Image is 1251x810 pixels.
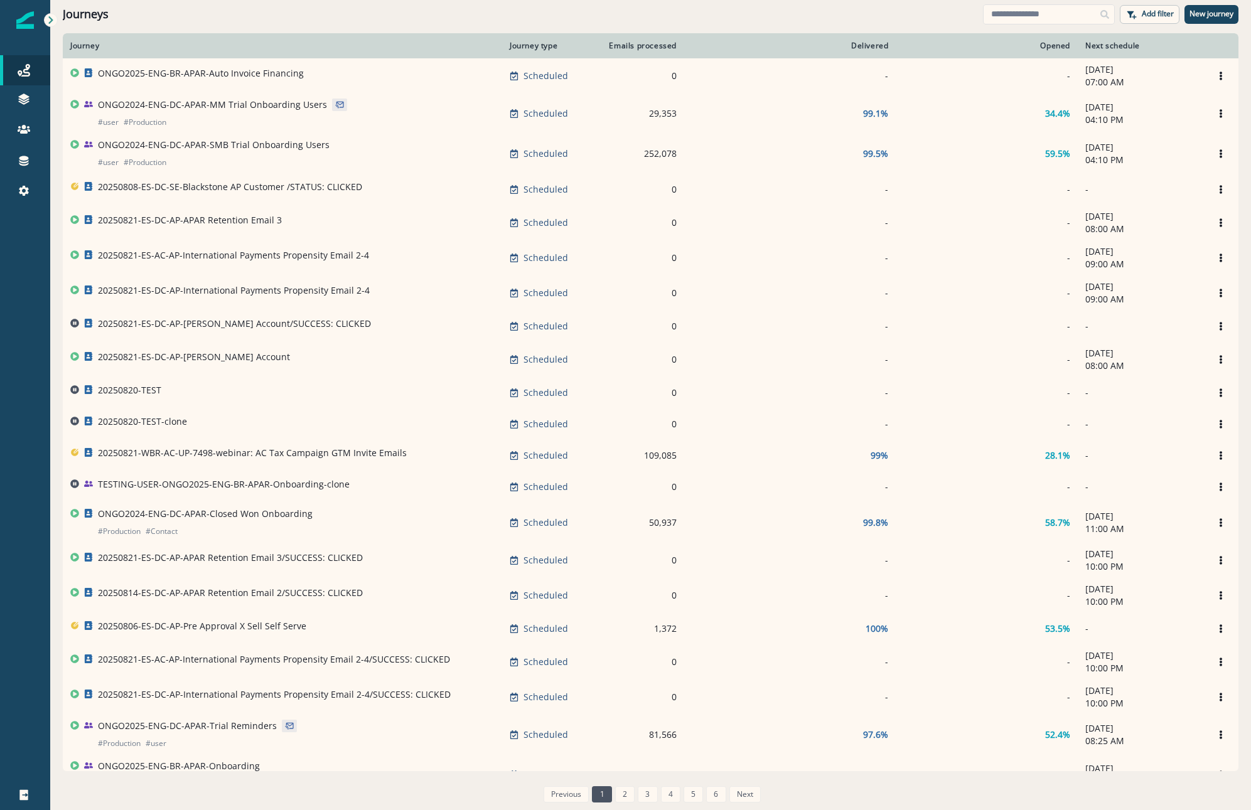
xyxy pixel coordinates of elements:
p: 10:00 PM [1085,662,1196,674]
div: Journey [70,41,495,51]
div: 0 [604,656,677,668]
p: # Production [98,737,141,750]
a: 20250821-ES-DC-AP-[PERSON_NAME] Account/SUCCESS: CLICKEDScheduled0---Options [63,311,1238,342]
a: ONGO2025-ENG-DC-APAR-Trial Reminders#Production#userScheduled81,56697.6%52.4%[DATE]08:25 AMOptions [63,715,1238,755]
button: Options [1211,586,1231,605]
div: - [903,481,1070,493]
p: Scheduled [523,418,568,430]
div: - [903,252,1070,264]
button: Options [1211,765,1231,784]
p: 20250821-WBR-AC-UP-7498-webinar: AC Tax Campaign GTM Invite Emails [98,447,407,459]
p: [DATE] [1085,347,1196,360]
p: Scheduled [523,516,568,529]
p: 99% [871,449,888,462]
p: 20250806-ES-DC-AP-Pre Approval X Sell Self Serve [98,620,306,632]
button: Options [1211,446,1231,465]
div: - [692,691,888,703]
img: Inflection [16,11,34,29]
a: 20250821-ES-DC-AP-International Payments Propensity Email 2-4Scheduled0--[DATE]09:00 AMOptions [63,275,1238,311]
p: 09:00 AM [1085,258,1196,270]
p: 59.5% [1045,147,1070,160]
p: 08:25 AM [1085,735,1196,747]
p: 20250821-ES-DC-AP-[PERSON_NAME] Account/SUCCESS: CLICKED [98,317,371,330]
div: 29,353 [604,107,677,120]
div: - [692,481,888,493]
p: - [1085,183,1196,196]
div: - [692,320,888,333]
p: [DATE] [1085,63,1196,76]
div: - [692,287,888,299]
p: 94.7% [863,769,888,781]
a: 20250821-ES-DC-AP-APAR Retention Email 3/SUCCESS: CLICKEDScheduled0--[DATE]10:00 PMOptions [63,543,1238,578]
p: # Production [124,116,166,129]
p: [DATE] [1085,762,1196,775]
p: 20250808-ES-DC-SE-Blackstone AP Customer /STATUS: CLICKED [98,181,362,193]
a: Next page [729,786,761,802]
a: 20250814-ES-DC-AP-APAR Retention Email 2/SUCCESS: CLICKEDScheduled0--[DATE]10:00 PMOptions [63,578,1238,613]
p: 99.5% [863,147,888,160]
a: 20250821-ES-AC-AP-International Payments Propensity Email 2-4Scheduled0--[DATE]09:00 AMOptions [63,240,1238,275]
p: ONGO2025-ENG-DC-APAR-Trial Reminders [98,720,277,732]
p: 20250821-ES-DC-AP-[PERSON_NAME] Account [98,351,290,363]
div: - [903,216,1070,229]
p: Scheduled [523,252,568,264]
p: [DATE] [1085,583,1196,595]
a: Page 5 [684,786,703,802]
button: Options [1211,619,1231,638]
div: 0 [604,320,677,333]
p: Scheduled [523,589,568,602]
p: ONGO2025-ENG-BR-APAR-Onboarding [98,760,260,772]
div: - [692,353,888,366]
p: TESTING-USER-ONGO2025-ENG-BR-APAR-Onboarding-clone [98,478,350,491]
p: Scheduled [523,216,568,229]
p: 20250821-ES-DC-AP-APAR Retention Email 3 [98,214,282,226]
button: Options [1211,248,1231,267]
button: Options [1211,213,1231,232]
button: Options [1211,477,1231,496]
a: 20250821-ES-DC-AP-[PERSON_NAME] AccountScheduled0--[DATE]08:00 AMOptions [63,342,1238,377]
p: 20250814-ES-DC-AP-APAR Retention Email 2/SUCCESS: CLICKED [98,587,363,599]
p: Scheduled [523,183,568,196]
div: 109,085 [604,449,677,462]
p: 08:00 AM [1085,223,1196,235]
a: Page 6 [706,786,726,802]
p: Add filter [1142,9,1174,18]
button: Add filter [1120,5,1179,24]
p: - [1085,622,1196,635]
p: [DATE] [1085,722,1196,735]
p: [DATE] [1085,685,1196,697]
p: [DATE] [1085,280,1196,293]
div: Emails processed [604,41,677,51]
p: # user [98,116,119,129]
a: TESTING-USER-ONGO2025-ENG-BR-APAR-Onboarding-cloneScheduled0---Options [63,471,1238,503]
a: ONGO2024-ENG-DC-APAR-SMB Trial Onboarding Users#user#ProductionScheduled252,07899.5%59.5%[DATE]04... [63,134,1238,174]
button: Options [1211,383,1231,402]
a: 20250821-ES-DC-AP-International Payments Propensity Email 2-4/SUCCESS: CLICKEDScheduled0--[DATE]1... [63,679,1238,715]
p: 52.4% [1045,728,1070,741]
button: Options [1211,284,1231,302]
p: 34.4% [1045,107,1070,120]
p: [DATE] [1085,245,1196,258]
a: 20250820-TEST-cloneScheduled0---Options [63,408,1238,440]
div: - [692,418,888,430]
button: Options [1211,415,1231,434]
div: - [903,656,1070,668]
button: Options [1211,180,1231,199]
p: 20250821-ES-AC-AP-International Payments Propensity Email 2-4 [98,249,369,262]
p: 58.7% [1045,516,1070,529]
div: - [903,691,1070,703]
button: Options [1211,67,1231,85]
div: 0 [604,287,677,299]
p: 07:00 AM [1085,76,1196,88]
div: 0 [604,589,677,602]
div: 0 [604,216,677,229]
a: 20250821-ES-AC-AP-International Payments Propensity Email 2-4/SUCCESS: CLICKEDScheduled0--[DATE]1... [63,644,1238,679]
div: - [903,589,1070,602]
p: Scheduled [523,320,568,333]
button: Options [1211,688,1231,706]
p: Scheduled [523,554,568,567]
div: - [903,554,1070,567]
p: ONGO2024-ENG-DC-APAR-MM Trial Onboarding Users [98,99,327,111]
p: 09:00 AM [1085,293,1196,306]
a: 20250820-TESTScheduled0---Options [63,377,1238,408]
